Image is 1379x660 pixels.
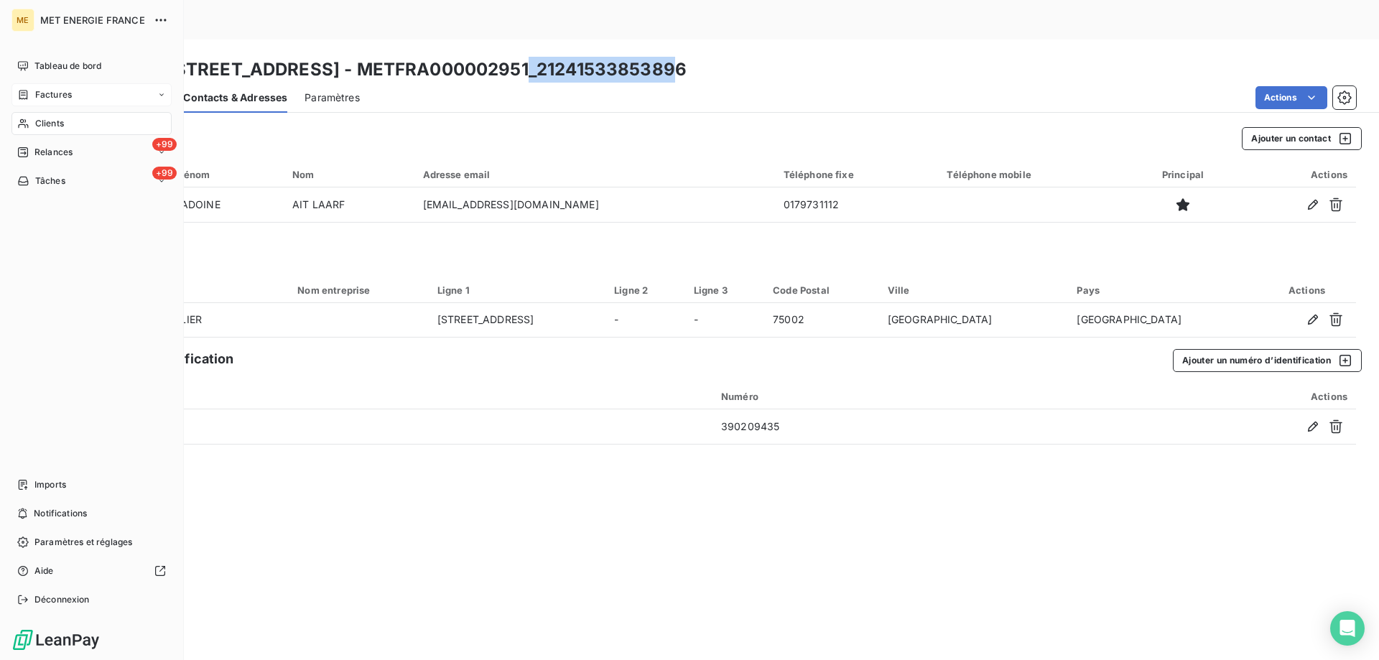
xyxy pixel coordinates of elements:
[721,391,1054,402] div: Numéro
[685,303,765,338] td: -
[1173,349,1362,372] button: Ajouter un numéro d’identification
[34,507,87,520] span: Notifications
[11,83,172,106] a: Factures
[11,112,172,135] a: Clients
[1068,303,1258,338] td: [GEOGRAPHIC_DATA]
[764,303,879,338] td: 75002
[297,284,420,296] div: Nom entreprise
[1242,127,1362,150] button: Ajouter un contact
[183,90,287,105] span: Contacts & Adresses
[11,559,172,582] a: Aide
[437,284,597,296] div: Ligne 1
[775,187,939,222] td: 0179731112
[423,169,766,180] div: Adresse email
[879,303,1069,338] td: [GEOGRAPHIC_DATA]
[1330,611,1365,646] div: Open Intercom Messenger
[773,284,870,296] div: Code Postal
[414,187,775,222] td: [EMAIL_ADDRESS][DOMAIN_NAME]
[11,531,172,554] a: Paramètres et réglages
[429,303,605,338] td: [STREET_ADDRESS]
[34,593,90,606] span: Déconnexion
[34,478,66,491] span: Imports
[35,88,72,101] span: Factures
[1072,391,1347,402] div: Actions
[1255,86,1327,109] button: Actions
[11,473,172,496] a: Imports
[175,169,275,180] div: Prénom
[694,284,756,296] div: Ligne 3
[11,55,172,78] a: Tableau de bord
[11,169,172,192] a: +99Tâches
[34,536,132,549] span: Paramètres et réglages
[166,187,284,222] td: RADOINE
[152,138,177,151] span: +99
[305,90,360,105] span: Paramètres
[614,284,677,296] div: Ligne 2
[78,390,704,403] div: Type
[69,409,712,444] td: SIREN
[888,284,1060,296] div: Ville
[126,57,687,83] h3: SDC [STREET_ADDRESS] - METFRA000002951_21241533853896
[34,146,73,159] span: Relances
[1266,284,1347,296] div: Actions
[11,141,172,164] a: +99Relances
[34,60,101,73] span: Tableau de bord
[284,187,414,222] td: AIT LAARF
[34,564,54,577] span: Aide
[11,628,101,651] img: Logo LeanPay
[1077,284,1249,296] div: Pays
[35,175,65,187] span: Tâches
[784,169,930,180] div: Téléphone fixe
[712,409,1063,444] td: 390209435
[292,169,406,180] div: Nom
[947,169,1119,180] div: Téléphone mobile
[1247,169,1347,180] div: Actions
[152,167,177,180] span: +99
[35,117,64,130] span: Clients
[1136,169,1230,180] div: Principal
[605,303,685,338] td: -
